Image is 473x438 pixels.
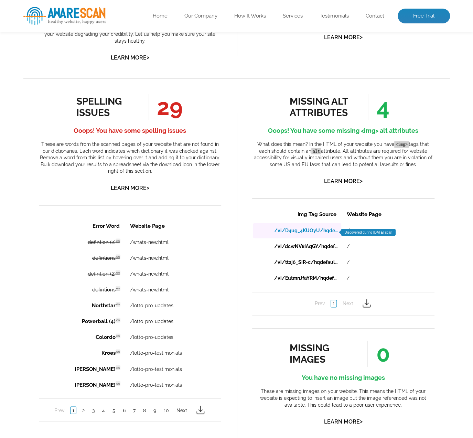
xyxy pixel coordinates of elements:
a: Next [136,189,150,196]
span: en [77,132,82,137]
a: Our Company [184,13,217,20]
a: Learn More> [111,54,149,61]
p: Malware can steal your visitor’s private information or ruin their experience on your website deg... [39,24,221,44]
a: / [85,33,87,39]
a: /store/p23/Lotto_Pro_CD-ROM.html [12,33,76,39]
span: 0 [367,341,390,367]
span: Discovered during [DATE] scan [92,20,140,23]
span: en [77,37,82,42]
a: /whats-new.html [91,22,130,28]
span: en [77,100,82,105]
td: [PERSON_NAME] [18,160,86,175]
th: Website Page [80,1,146,12]
p: What does this mean? In the HTML of your website you have tags that each should contain an attrib... [252,141,434,168]
img: AwareScan [23,7,106,25]
span: > [147,183,149,193]
a: 6 [82,189,88,196]
p: These are words from the scanned pages of your website that are not found in our dictionaries. Ea... [39,141,221,175]
th: Error Word [18,1,86,17]
a: /vi/EutmnJfaYRM/hqdefault.jpg [22,65,86,70]
a: 9 [113,189,119,196]
a: 1 [78,89,85,97]
a: /vi/D4ug_4KUOyU/hqdefault.jpg [22,17,86,23]
a: Learn More> [324,34,363,41]
a: Services [283,13,303,20]
span: en [77,68,82,73]
a: /store/p23/Lotto_Pro_CD-ROM.html [12,49,76,54]
a: /vi/dcwNV8IAqGY/hqdefault.jpg [22,33,86,39]
a: 8 [103,189,109,196]
a: Free Trial [398,9,450,24]
a: Learn More> [111,185,149,191]
code: alt [311,148,321,154]
a: /lotto-pro-updates [91,85,135,91]
a: 3 [52,189,57,196]
span: en [77,53,82,57]
code: <img> [394,141,409,148]
img: download_32px.png [156,187,167,198]
a: Contact [366,13,384,20]
a: /whats-new.html [91,38,130,43]
a: / [95,65,97,70]
span: 4 [368,94,389,120]
a: /lotto-pro-updates [91,101,135,107]
td: Northstar [18,81,86,96]
span: en [77,148,82,152]
div: spelling issues [76,96,139,118]
span: en [77,116,82,121]
td: defintions [18,65,86,80]
a: Learn More> [324,418,363,425]
td: Kroes [18,128,86,143]
th: Img Tag Source [1,1,89,12]
th: Broken Link [1,1,79,12]
h4: You have no missing images [252,372,434,383]
span: > [360,416,363,426]
a: /vi/tt2j6_SiR-c/hqdefault.jpg [22,49,86,54]
a: /how-to-videos.html [85,49,131,54]
td: [PERSON_NAME] [18,144,86,159]
a: 1 [31,189,37,196]
span: 29 [148,94,183,120]
a: / [95,49,97,54]
a: /lotto-pro-testimonials [91,133,143,138]
h4: Ooops! You have some spelling issues [39,125,221,136]
a: 7 [93,189,98,196]
img: download_32px.png [109,88,120,99]
a: /whats-new.html [91,54,130,59]
th: Website Page [86,1,164,17]
a: 4 [62,189,68,196]
span: en [77,21,82,26]
th: Website Page [90,1,146,12]
h4: Ooops! You have some missing <img> alt attributes [252,125,434,136]
a: /lotto-pro-updates [91,117,135,122]
a: How It Works [234,13,266,20]
span: en [77,163,82,168]
a: /whats-new.html [91,70,130,75]
div: missing images [290,342,352,365]
a: Testimonials [320,13,349,20]
a: 10 [123,189,132,196]
td: Powerball (4) [18,96,86,111]
a: /lotto-pro-testimonials [91,149,143,154]
a: 2 [42,189,47,196]
a: /lotto-pro-testimonials [91,164,143,170]
td: Colordo [18,112,86,127]
span: > [360,176,363,186]
img: download_32px.png [109,87,120,98]
a: /lotto-pro-contact-us [85,17,134,23]
span: > [360,32,363,42]
a: / [95,17,97,23]
span: > [147,53,149,62]
a: 1 [78,90,85,97]
div: missing alt attributes [290,96,352,118]
td: defintion (2) [18,49,86,64]
a: Home [153,13,168,20]
a: /cdn-cgi/l/email-protection [12,17,76,23]
span: en [77,84,82,89]
a: 5 [72,189,78,196]
td: defintions [18,33,86,48]
p: These are missing images on your website. This means the HTML of your website is expecting to ins... [252,388,434,408]
a: / [95,33,97,39]
td: defintion (2) [18,17,86,32]
a: Learn More> [324,178,363,184]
